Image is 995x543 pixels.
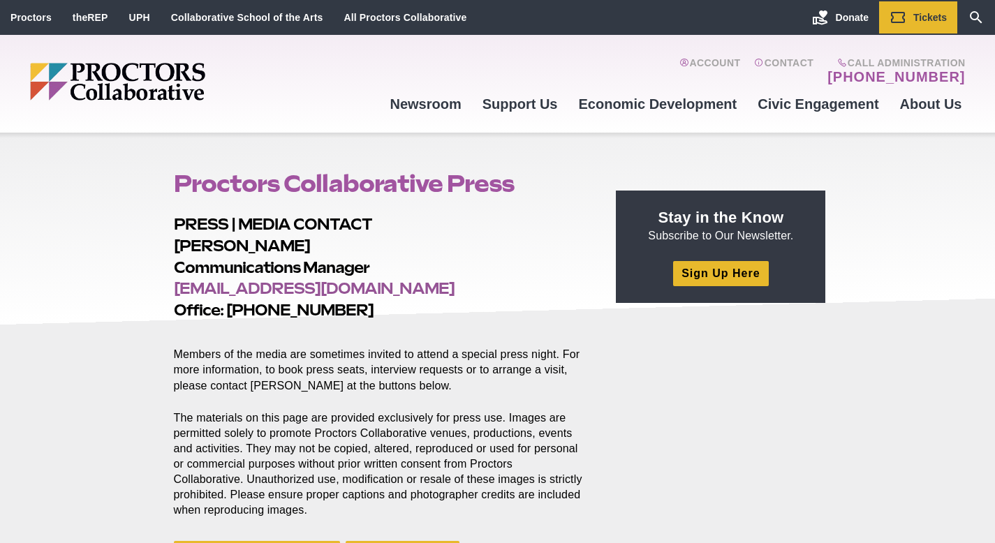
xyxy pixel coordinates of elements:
[379,85,471,123] a: Newsroom
[747,85,889,123] a: Civic Engagement
[174,410,584,519] p: The materials on this page are provided exclusively for press use. Images are permitted solely to...
[802,1,879,34] a: Donate
[633,207,809,244] p: Subscribe to Our Newsletter.
[174,332,584,393] p: Members of the media are sometimes invited to attend a special press night. For more information,...
[658,209,784,226] strong: Stay in the Know
[568,85,748,123] a: Economic Development
[823,57,965,68] span: Call Administration
[879,1,957,34] a: Tickets
[73,12,108,23] a: theREP
[616,320,825,494] iframe: Advertisement
[890,85,973,123] a: About Us
[673,261,768,285] a: Sign Up Here
[174,279,455,297] a: [EMAIL_ADDRESS][DOMAIN_NAME]
[754,57,813,85] a: Contact
[171,12,323,23] a: Collaborative School of the Arts
[174,214,584,321] h2: PRESS | MEDIA CONTACT [PERSON_NAME] Communications Manager Office: [PHONE_NUMBER]
[679,57,740,85] a: Account
[827,68,965,85] a: [PHONE_NUMBER]
[129,12,150,23] a: UPH
[472,85,568,123] a: Support Us
[913,12,947,23] span: Tickets
[174,170,584,197] h1: Proctors Collaborative Press
[10,12,52,23] a: Proctors
[836,12,869,23] span: Donate
[30,63,313,101] img: Proctors logo
[344,12,466,23] a: All Proctors Collaborative
[957,1,995,34] a: Search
